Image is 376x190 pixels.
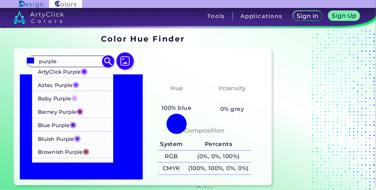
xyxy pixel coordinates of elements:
a: Sign In [295,12,321,21]
img: ArtyClick Design logo [19,1,43,8]
h5: Sign In [298,13,318,19]
p: Brownish Purple [38,145,89,158]
span: ◉ [83,147,89,156]
span: ◉ [74,133,81,143]
h5: (0%, 0%, 100%) [186,151,252,163]
span: ◉ [71,93,78,102]
img: icon search [102,55,115,68]
p: Barney Purple [38,105,83,118]
p: Cold Purple [38,158,76,172]
h4: Hue [170,83,183,94]
h1: Color Hue Finder [101,33,185,44]
h5: CMYK [158,163,186,174]
p: ArtyClick Purple [38,64,88,78]
span: ◉ [81,66,88,75]
span: ◉ [76,107,83,116]
h5: 100% blue [159,103,194,113]
img: icon picture [116,52,134,70]
span: ◉ [69,160,76,169]
h4: Composition [184,125,225,136]
h3: Tools [207,13,225,19]
span: ◉ [72,79,79,89]
h5: Percents [186,138,252,150]
a: Sign Up [330,12,358,21]
h4: Intensity [218,83,246,94]
h5: RGB [158,151,186,163]
input: type color.. [36,57,103,66]
h3: Vibrant [217,95,248,103]
h3: Blue [166,95,187,103]
h5: Sign Up [333,13,355,18]
p: Bluish Purple [38,131,81,145]
h5: 0% grey [220,104,244,114]
iframe: Advertisement [275,31,365,188]
p: Baby Purple [38,91,78,104]
p: Aztec Purple [38,78,79,91]
span: ◉ [70,120,76,129]
h3: Applications [240,13,283,19]
p: Blue Purple [38,118,76,131]
h5: (100%, 100%, 0%, 0%) [186,163,252,174]
img: logo_artyclick_colors_white.svg [13,11,64,24]
h5: System [158,138,186,150]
